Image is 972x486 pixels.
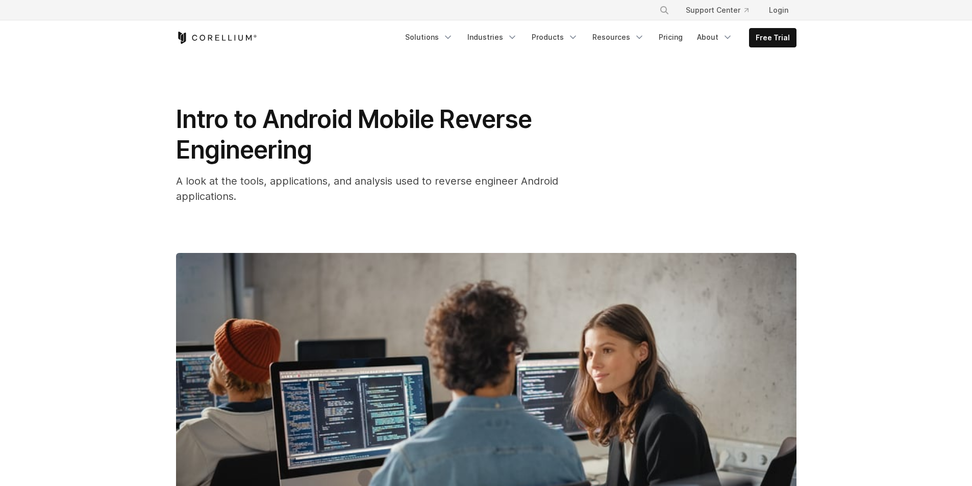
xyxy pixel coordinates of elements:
a: About [691,28,739,46]
a: Support Center [678,1,757,19]
a: Corellium Home [176,32,257,44]
a: Solutions [399,28,459,46]
a: Pricing [653,28,689,46]
div: Navigation Menu [399,28,796,47]
div: Navigation Menu [647,1,796,19]
a: Free Trial [750,29,796,47]
a: Login [761,1,796,19]
span: A look at the tools, applications, and analysis used to reverse engineer Android applications. [176,175,558,202]
a: Industries [461,28,524,46]
a: Products [526,28,584,46]
a: Resources [586,28,651,46]
button: Search [655,1,674,19]
span: Intro to Android Mobile Reverse Engineering [176,104,532,165]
